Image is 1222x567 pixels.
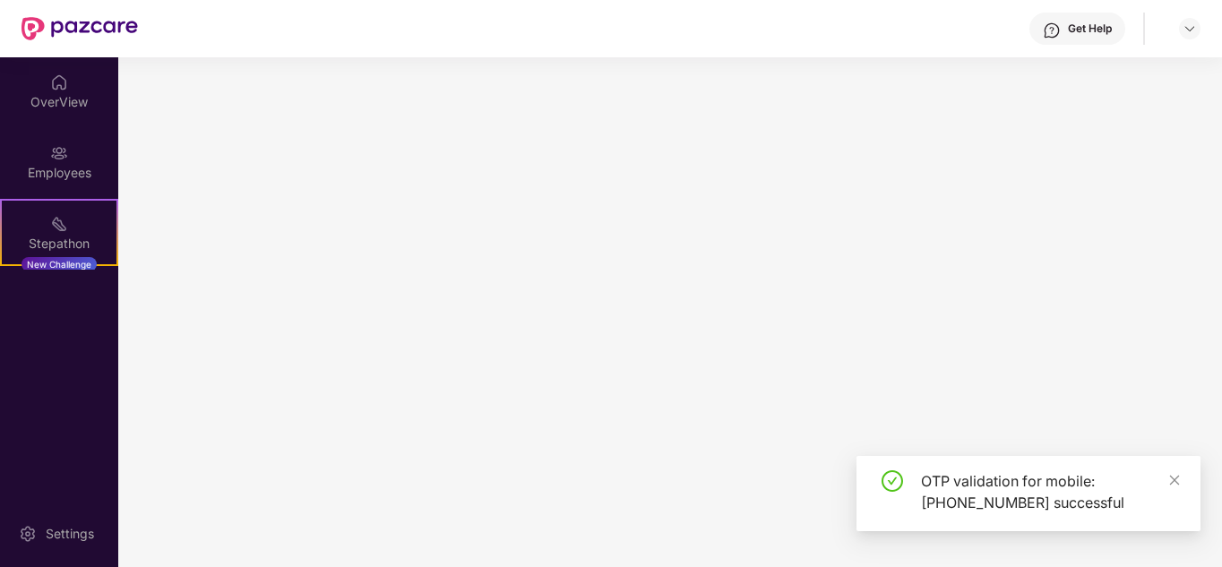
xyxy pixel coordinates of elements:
[50,73,68,91] img: svg+xml;base64,PHN2ZyBpZD0iSG9tZSIgeG1sbnM9Imh0dHA6Ly93d3cudzMub3JnLzIwMDAvc3ZnIiB3aWR0aD0iMjAiIG...
[50,144,68,162] img: svg+xml;base64,PHN2ZyBpZD0iRW1wbG95ZWVzIiB4bWxucz0iaHR0cDovL3d3dy53My5vcmcvMjAwMC9zdmciIHdpZHRoPS...
[1043,21,1061,39] img: svg+xml;base64,PHN2ZyBpZD0iSGVscC0zMngzMiIgeG1sbnM9Imh0dHA6Ly93d3cudzMub3JnLzIwMDAvc3ZnIiB3aWR0aD...
[1168,474,1181,486] span: close
[40,525,99,543] div: Settings
[22,17,138,40] img: New Pazcare Logo
[1183,21,1197,36] img: svg+xml;base64,PHN2ZyBpZD0iRHJvcGRvd24tMzJ4MzIiIHhtbG5zPSJodHRwOi8vd3d3LnczLm9yZy8yMDAwL3N2ZyIgd2...
[22,257,97,271] div: New Challenge
[2,235,116,253] div: Stepathon
[19,525,37,543] img: svg+xml;base64,PHN2ZyBpZD0iU2V0dGluZy0yMHgyMCIgeG1sbnM9Imh0dHA6Ly93d3cudzMub3JnLzIwMDAvc3ZnIiB3aW...
[50,215,68,233] img: svg+xml;base64,PHN2ZyB4bWxucz0iaHR0cDovL3d3dy53My5vcmcvMjAwMC9zdmciIHdpZHRoPSIyMSIgaGVpZ2h0PSIyMC...
[882,470,903,492] span: check-circle
[1068,21,1112,36] div: Get Help
[921,470,1179,513] div: OTP validation for mobile: [PHONE_NUMBER] successful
